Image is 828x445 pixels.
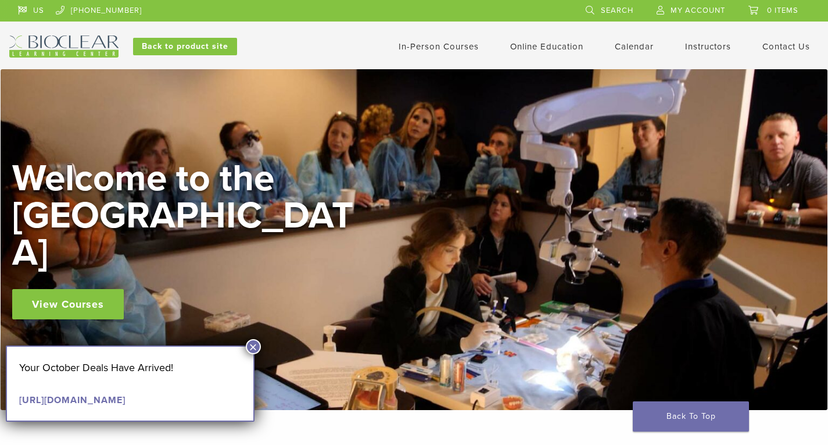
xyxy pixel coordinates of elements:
[633,401,749,432] a: Back To Top
[133,38,237,55] a: Back to product site
[601,6,633,15] span: Search
[12,160,361,272] h2: Welcome to the [GEOGRAPHIC_DATA]
[671,6,725,15] span: My Account
[399,41,479,52] a: In-Person Courses
[12,289,124,319] a: View Courses
[246,339,261,354] button: Close
[19,394,126,406] a: [URL][DOMAIN_NAME]
[685,41,731,52] a: Instructors
[510,41,583,52] a: Online Education
[762,41,810,52] a: Contact Us
[19,359,241,376] p: Your October Deals Have Arrived!
[767,6,798,15] span: 0 items
[615,41,654,52] a: Calendar
[9,35,119,58] img: Bioclear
